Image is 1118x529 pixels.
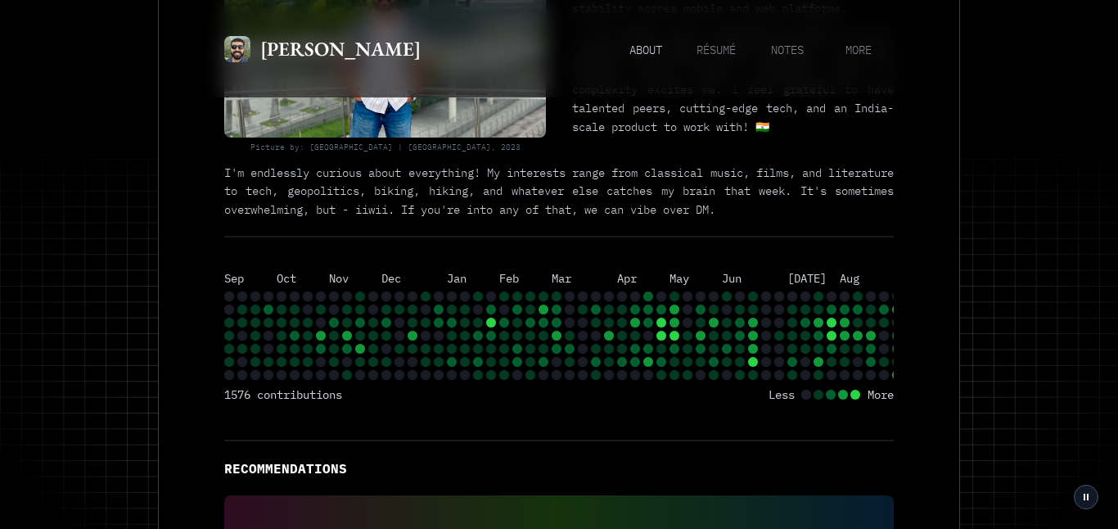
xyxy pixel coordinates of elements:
[224,458,894,479] h3: Recommendations
[769,387,795,404] span: Less
[224,164,894,219] p: I'm endlessly curious about everything! My interests range from classical music, films, and liter...
[771,43,804,59] span: notes
[669,271,689,286] text: May
[552,271,571,286] text: Mar
[696,43,736,59] span: résumé
[277,271,296,286] text: Oct
[610,39,894,59] nav: Main navigation
[499,271,519,286] text: Feb
[224,387,342,404] div: 1576 contributions
[617,271,637,286] text: Apr
[224,271,244,286] text: Sep
[224,141,546,154] p: Picture by: [GEOGRAPHIC_DATA] | [GEOGRAPHIC_DATA], 2023
[260,33,421,65] h2: [PERSON_NAME]
[722,271,742,286] text: Jun
[868,387,894,404] span: More
[1074,485,1098,509] button: Pause grid animation
[224,36,250,62] img: Mihir Karandikar
[840,271,859,286] text: Aug
[224,33,421,65] a: Mihir Karandikar[PERSON_NAME]
[787,271,827,286] text: [DATE]
[329,271,349,286] text: Nov
[447,271,467,286] text: Jan
[629,43,662,59] span: about
[381,271,401,286] text: Dec
[845,43,872,59] span: more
